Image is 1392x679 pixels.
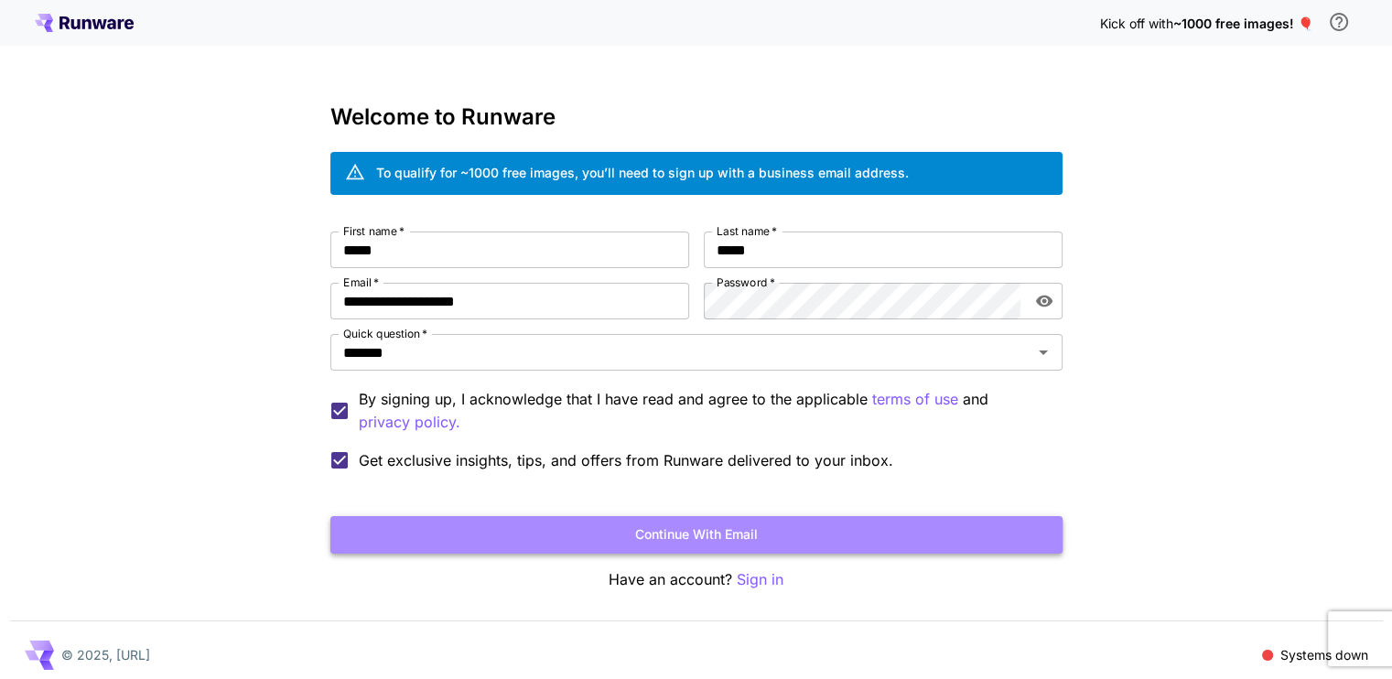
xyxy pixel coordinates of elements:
[872,388,958,411] button: By signing up, I acknowledge that I have read and agree to the applicable and privacy policy.
[717,275,775,290] label: Password
[343,326,427,341] label: Quick question
[1031,339,1056,365] button: Open
[1321,4,1357,40] button: In order to qualify for free credit, you need to sign up with a business email address and click ...
[359,449,893,471] span: Get exclusive insights, tips, and offers from Runware delivered to your inbox.
[61,645,150,664] p: © 2025, [URL]
[330,568,1063,591] p: Have an account?
[737,568,783,591] button: Sign in
[872,388,958,411] p: terms of use
[330,104,1063,130] h3: Welcome to Runware
[359,411,460,434] button: By signing up, I acknowledge that I have read and agree to the applicable terms of use and
[717,223,777,239] label: Last name
[343,275,379,290] label: Email
[343,223,405,239] label: First name
[1173,16,1313,31] span: ~1000 free images! 🎈
[330,516,1063,554] button: Continue with email
[359,411,460,434] p: privacy policy.
[1100,16,1173,31] span: Kick off with
[1028,285,1061,318] button: toggle password visibility
[376,163,909,182] div: To qualify for ~1000 free images, you’ll need to sign up with a business email address.
[359,388,1048,434] p: By signing up, I acknowledge that I have read and agree to the applicable and
[1280,645,1368,664] p: Systems down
